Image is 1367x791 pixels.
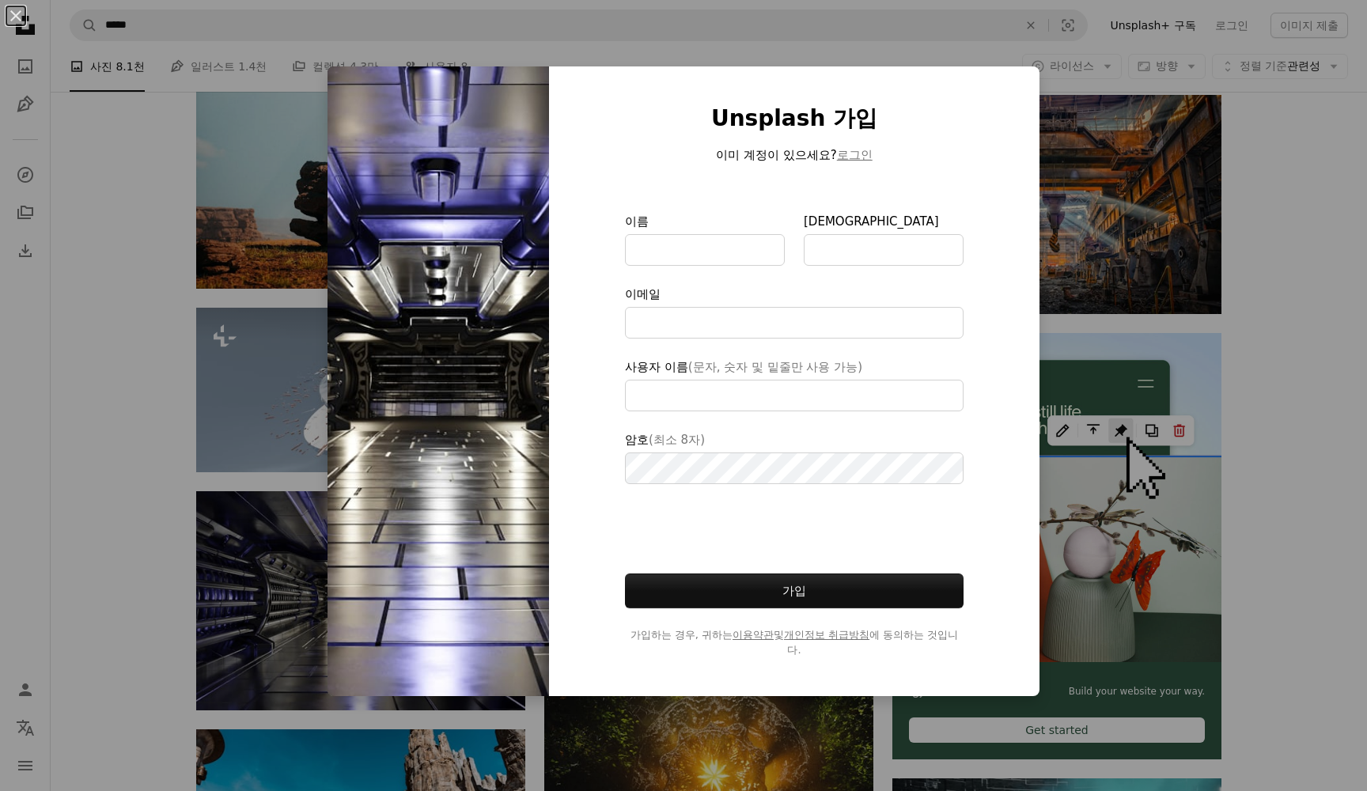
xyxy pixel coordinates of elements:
[625,307,964,339] input: 이메일
[804,234,964,266] input: [DEMOGRAPHIC_DATA]
[733,629,774,641] a: 이용약관
[625,285,964,339] label: 이메일
[625,104,964,133] h1: Unsplash 가입
[804,212,964,266] label: [DEMOGRAPHIC_DATA]
[328,66,549,697] img: photo-1681924101087-922416cba14e
[625,358,964,411] label: 사용자 이름
[625,234,785,266] input: 이름
[784,629,869,641] a: 개인정보 취급방침
[625,627,964,659] span: 가입하는 경우, 귀하는 및 에 동의하는 것입니다.
[625,452,964,484] input: 암호(최소 8자)
[625,212,785,266] label: 이름
[688,360,862,374] span: (문자, 숫자 및 밑줄만 사용 가능)
[649,433,705,447] span: (최소 8자)
[837,146,873,165] button: 로그인
[625,380,964,411] input: 사용자 이름(문자, 숫자 및 밑줄만 사용 가능)
[625,146,964,165] p: 이미 계정이 있으세요?
[625,430,964,484] label: 암호
[625,573,964,608] button: 가입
